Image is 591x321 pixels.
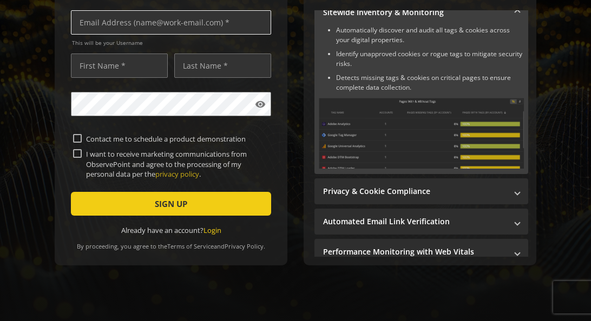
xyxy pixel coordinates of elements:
a: Login [203,225,221,235]
input: Email Address (name@work-email.com) * [71,10,271,35]
mat-panel-title: Performance Monitoring with Web Vitals [323,246,507,257]
mat-expansion-panel-header: Performance Monitoring with Web Vitals [314,239,528,265]
label: Contact me to schedule a product demonstration [82,134,269,144]
div: Sitewide Inventory & Monitoring [314,25,528,174]
img: Sitewide Inventory & Monitoring [319,98,524,169]
mat-icon: visibility [255,99,266,110]
mat-panel-title: Automated Email Link Verification [323,216,507,227]
li: Automatically discover and audit all tags & cookies across your digital properties. [336,25,524,45]
a: Privacy Policy [225,242,264,250]
li: Detects missing tags & cookies on critical pages to ensure complete data collection. [336,73,524,92]
span: SIGN UP [155,194,187,213]
input: Last Name * [174,54,271,78]
a: Terms of Service [167,242,214,250]
li: Identify unapproved cookies or rogue tags to mitigate security risks. [336,49,524,69]
div: By proceeding, you agree to the and . [71,235,271,250]
a: privacy policy [155,169,199,179]
span: This will be your Username [72,39,271,46]
input: First Name * [71,54,168,78]
div: Already have an account? [71,225,271,236]
button: SIGN UP [71,192,271,216]
label: I want to receive marketing communications from ObservePoint and agree to the processing of my pe... [82,149,269,179]
mat-expansion-panel-header: Privacy & Cookie Compliance [314,178,528,204]
mat-panel-title: Sitewide Inventory & Monitoring [323,7,507,18]
mat-expansion-panel-header: Automated Email Link Verification [314,209,528,235]
mat-panel-title: Privacy & Cookie Compliance [323,186,507,197]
